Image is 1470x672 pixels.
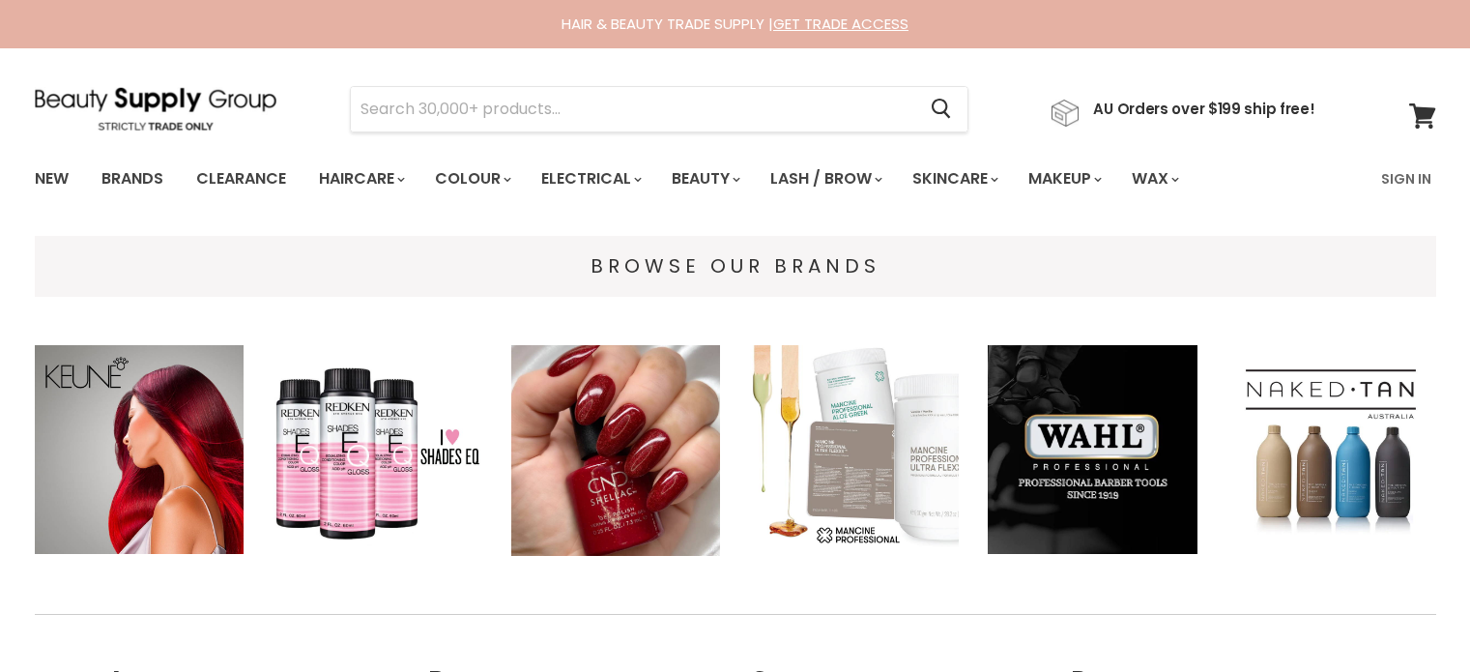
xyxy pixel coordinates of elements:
[420,159,523,199] a: Colour
[351,87,916,131] input: Search
[87,159,178,199] a: Brands
[657,159,752,199] a: Beauty
[1014,159,1113,199] a: Makeup
[350,86,968,132] form: Product
[20,151,1283,207] ul: Main menu
[35,255,1436,278] h4: BROWSE OUR BRANDS
[1117,159,1191,199] a: Wax
[527,159,653,199] a: Electrical
[304,159,417,199] a: Haircare
[11,151,1460,207] nav: Main
[182,159,301,199] a: Clearance
[773,14,908,34] a: GET TRADE ACCESS
[1373,581,1451,653] iframe: Gorgias live chat messenger
[898,159,1010,199] a: Skincare
[20,159,83,199] a: New
[1369,159,1443,199] a: Sign In
[756,159,894,199] a: Lash / Brow
[916,87,967,131] button: Search
[11,15,1460,34] div: HAIR & BEAUTY TRADE SUPPLY |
